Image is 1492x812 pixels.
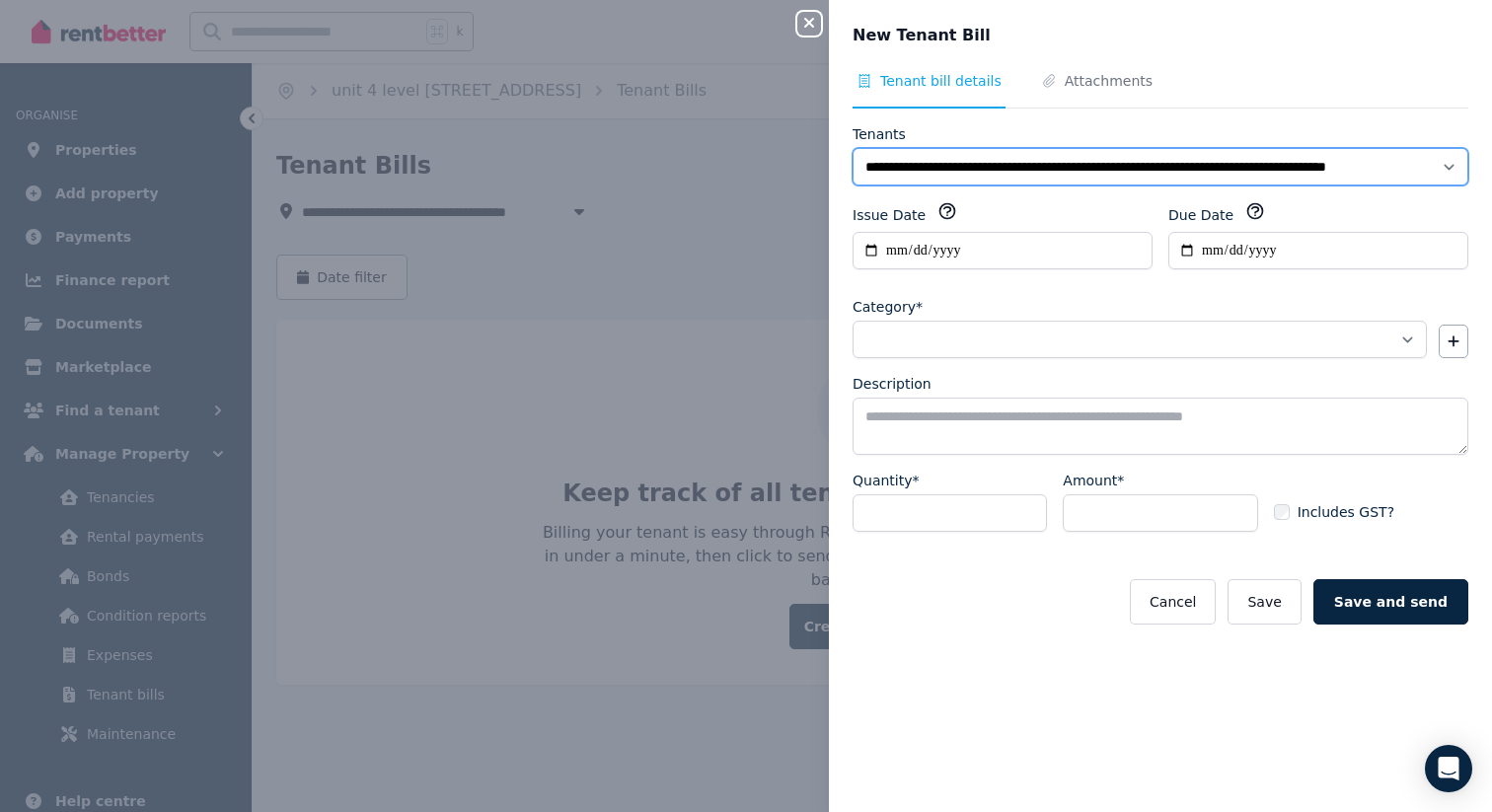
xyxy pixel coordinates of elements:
[1274,504,1290,520] input: Includes GST?
[1130,579,1216,625] button: Cancel
[853,24,991,47] span: New Tenant Bill
[1063,471,1124,490] label: Amount*
[853,297,923,317] label: Category*
[880,71,1002,91] span: Tenant bill details
[853,471,920,490] label: Quantity*
[1425,745,1472,792] div: Open Intercom Messenger
[1313,579,1468,625] button: Save and send
[853,374,932,394] label: Description
[1298,502,1394,522] span: Includes GST?
[853,124,906,144] label: Tenants
[853,71,1468,109] nav: Tabs
[853,205,926,225] label: Issue Date
[1168,205,1233,225] label: Due Date
[1228,579,1301,625] button: Save
[1065,71,1153,91] span: Attachments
